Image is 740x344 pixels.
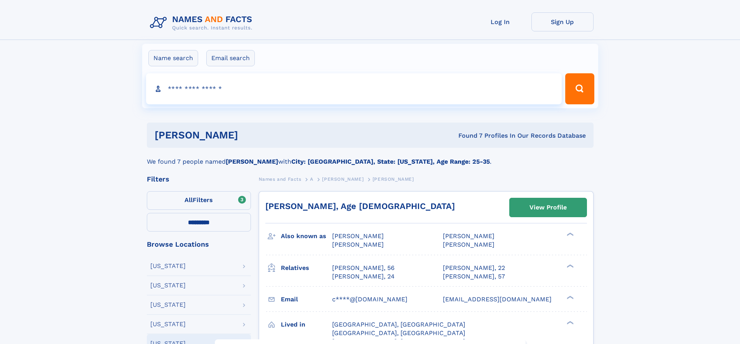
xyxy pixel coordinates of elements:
[332,329,465,337] span: [GEOGRAPHIC_DATA], [GEOGRAPHIC_DATA]
[281,293,332,306] h3: Email
[443,241,494,248] span: [PERSON_NAME]
[147,148,594,166] div: We found 7 people named with .
[150,263,186,269] div: [US_STATE]
[529,199,567,216] div: View Profile
[310,176,313,182] span: A
[565,232,574,237] div: ❯
[332,321,465,328] span: [GEOGRAPHIC_DATA], [GEOGRAPHIC_DATA]
[332,264,395,272] a: [PERSON_NAME], 56
[332,272,395,281] a: [PERSON_NAME], 24
[443,232,494,240] span: [PERSON_NAME]
[265,201,455,211] a: [PERSON_NAME], Age [DEMOGRAPHIC_DATA]
[147,191,251,210] label: Filters
[147,176,251,183] div: Filters
[146,73,562,104] input: search input
[226,158,278,165] b: [PERSON_NAME]
[150,282,186,289] div: [US_STATE]
[259,174,301,184] a: Names and Facts
[147,241,251,248] div: Browse Locations
[281,230,332,243] h3: Also known as
[206,50,255,66] label: Email search
[565,320,574,325] div: ❯
[310,174,313,184] a: A
[332,241,384,248] span: [PERSON_NAME]
[155,130,348,140] h1: [PERSON_NAME]
[469,12,531,31] a: Log In
[565,73,594,104] button: Search Button
[281,261,332,275] h3: Relatives
[443,272,505,281] a: [PERSON_NAME], 57
[322,176,364,182] span: [PERSON_NAME]
[150,321,186,327] div: [US_STATE]
[332,232,384,240] span: [PERSON_NAME]
[322,174,364,184] a: [PERSON_NAME]
[291,158,490,165] b: City: [GEOGRAPHIC_DATA], State: [US_STATE], Age Range: 25-35
[348,131,586,140] div: Found 7 Profiles In Our Records Database
[531,12,594,31] a: Sign Up
[148,50,198,66] label: Name search
[373,176,414,182] span: [PERSON_NAME]
[443,296,552,303] span: [EMAIL_ADDRESS][DOMAIN_NAME]
[565,295,574,300] div: ❯
[150,302,186,308] div: [US_STATE]
[281,318,332,331] h3: Lived in
[185,196,193,204] span: All
[510,198,587,217] a: View Profile
[443,264,505,272] a: [PERSON_NAME], 22
[147,12,259,33] img: Logo Names and Facts
[565,263,574,268] div: ❯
